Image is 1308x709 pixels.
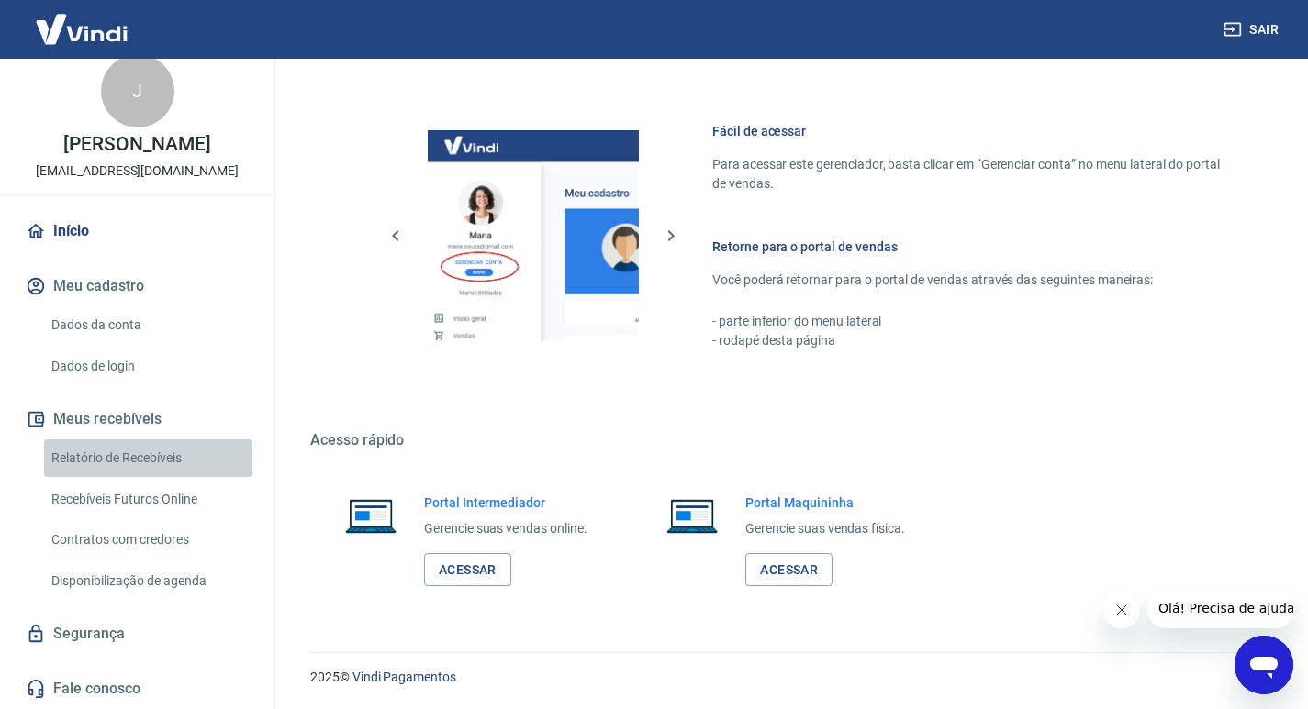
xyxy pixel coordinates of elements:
[712,312,1220,331] p: - parte inferior do menu lateral
[1103,592,1140,628] iframe: Fechar mensagem
[1220,13,1286,47] button: Sair
[22,1,141,57] img: Vindi
[332,493,409,537] img: Imagem de um notebook aberto
[44,521,252,559] a: Contratos com credores
[712,122,1220,140] h6: Fácil de acessar
[44,439,252,477] a: Relatório de Recebíveis
[654,493,731,537] img: Imagem de um notebook aberto
[310,668,1264,687] p: 2025 ©
[745,553,833,587] a: Acessar
[1147,588,1293,628] iframe: Mensagem da empresa
[745,519,905,538] p: Gerencie suas vendas física.
[63,135,210,154] p: [PERSON_NAME]
[745,493,905,512] h6: Portal Maquininha
[44,348,252,385] a: Dados de login
[424,519,587,538] p: Gerencie suas vendas online.
[712,271,1220,290] p: Você poderá retornar para o portal de vendas através das seguintes maneiras:
[36,161,239,181] p: [EMAIL_ADDRESS][DOMAIN_NAME]
[44,562,252,600] a: Disponibilização de agenda
[352,670,456,684] a: Vindi Pagamentos
[22,669,252,709] a: Fale conosco
[44,306,252,344] a: Dados da conta
[22,614,252,654] a: Segurança
[22,211,252,251] a: Início
[22,399,252,439] button: Meus recebíveis
[310,431,1264,449] h5: Acesso rápido
[101,54,174,127] div: J
[712,331,1220,350] p: - rodapé desta página
[712,155,1220,194] p: Para acessar este gerenciador, basta clicar em “Gerenciar conta” no menu lateral do portal de ven...
[22,266,252,306] button: Meu cadastro
[44,481,252,518] a: Recebíveis Futuros Online
[428,130,639,341] img: Imagem da dashboard mostrando o botão de gerenciar conta na sidebar no lado esquerdo
[1235,636,1293,694] iframe: Botão para abrir a janela de mensagens
[11,13,154,28] span: Olá! Precisa de ajuda?
[424,553,511,587] a: Acessar
[712,238,1220,256] h6: Retorne para o portal de vendas
[424,493,587,512] h6: Portal Intermediador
